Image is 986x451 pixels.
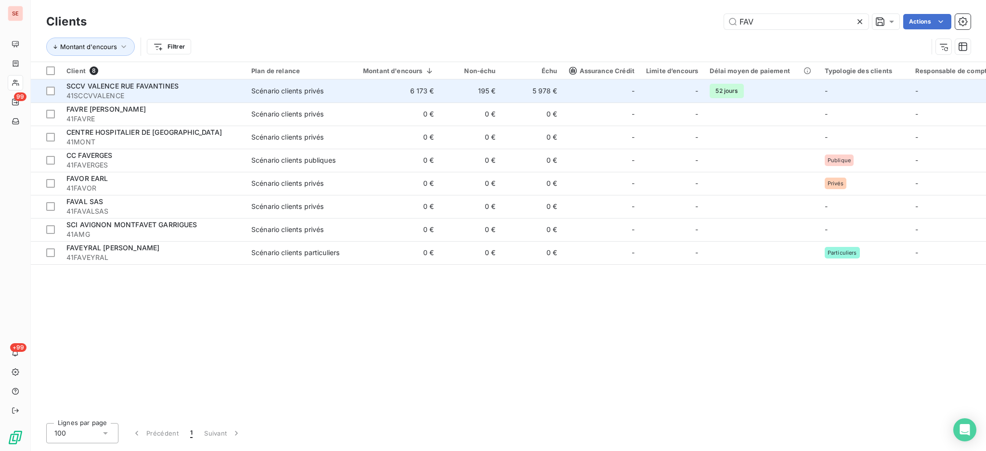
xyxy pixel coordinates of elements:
[502,126,563,149] td: 0 €
[46,13,87,30] h3: Clients
[66,82,179,90] span: SCCV VALENCE RUE FAVANTINES
[346,103,440,126] td: 0 €
[695,155,698,165] span: -
[915,202,918,210] span: -
[724,14,869,29] input: Rechercher
[251,225,324,234] div: Scénario clients privés
[695,86,698,96] span: -
[440,172,502,195] td: 0 €
[825,87,828,95] span: -
[90,66,98,75] span: 8
[346,218,440,241] td: 0 €
[251,132,324,142] div: Scénario clients privés
[66,197,103,206] span: FAVAL SAS
[915,133,918,141] span: -
[66,220,197,229] span: SCI AVIGNON MONTFAVET GARRIGUES
[502,79,563,103] td: 5 978 €
[346,172,440,195] td: 0 €
[66,151,113,159] span: CC FAVERGES
[502,241,563,264] td: 0 €
[8,430,23,445] img: Logo LeanPay
[251,86,324,96] div: Scénario clients privés
[915,179,918,187] span: -
[66,174,108,182] span: FAVOR EARL
[66,114,240,124] span: 41FAVRE
[915,156,918,164] span: -
[695,225,698,234] span: -
[632,109,635,119] span: -
[251,67,340,75] div: Plan de relance
[915,225,918,233] span: -
[198,423,247,443] button: Suivant
[915,110,918,118] span: -
[251,109,324,119] div: Scénario clients privés
[632,86,635,96] span: -
[646,67,698,75] div: Limite d’encours
[502,172,563,195] td: 0 €
[502,149,563,172] td: 0 €
[66,91,240,101] span: 41SCCVVALENCE
[828,180,843,186] span: Privés
[66,105,146,113] span: FAVRE [PERSON_NAME]
[251,155,336,165] div: Scénario clients publiques
[251,202,324,211] div: Scénario clients privés
[8,6,23,21] div: SE
[440,149,502,172] td: 0 €
[440,126,502,149] td: 0 €
[825,225,828,233] span: -
[60,43,117,51] span: Montant d'encours
[440,103,502,126] td: 0 €
[632,179,635,188] span: -
[502,103,563,126] td: 0 €
[828,157,851,163] span: Publique
[632,225,635,234] span: -
[710,67,813,75] div: Délai moyen de paiement
[54,428,66,438] span: 100
[66,206,240,216] span: 41FAVALSAS
[346,149,440,172] td: 0 €
[66,183,240,193] span: 41FAVOR
[632,155,635,165] span: -
[825,202,828,210] span: -
[440,218,502,241] td: 0 €
[446,67,496,75] div: Non-échu
[346,195,440,218] td: 0 €
[695,109,698,119] span: -
[66,230,240,239] span: 41AMG
[915,87,918,95] span: -
[915,248,918,257] span: -
[502,218,563,241] td: 0 €
[66,67,86,75] span: Client
[251,179,324,188] div: Scénario clients privés
[14,92,26,101] span: 99
[825,67,904,75] div: Typologie des clients
[632,132,635,142] span: -
[66,137,240,147] span: 41MONT
[502,195,563,218] td: 0 €
[710,84,743,98] span: 52 jours
[953,418,976,441] div: Open Intercom Messenger
[66,128,222,136] span: CENTRE HOSPITALIER DE [GEOGRAPHIC_DATA]
[695,132,698,142] span: -
[251,248,339,258] div: Scénario clients particuliers
[569,67,635,75] span: Assurance Crédit
[695,179,698,188] span: -
[440,79,502,103] td: 195 €
[66,253,240,262] span: 41FAVEYRAL
[66,244,159,252] span: FAVEYRAL [PERSON_NAME]
[346,126,440,149] td: 0 €
[903,14,951,29] button: Actions
[825,133,828,141] span: -
[147,39,191,54] button: Filtrer
[825,110,828,118] span: -
[828,250,857,256] span: Particuliers
[507,67,558,75] div: Échu
[695,202,698,211] span: -
[126,423,184,443] button: Précédent
[346,79,440,103] td: 6 173 €
[440,195,502,218] td: 0 €
[632,248,635,258] span: -
[10,343,26,352] span: +99
[190,428,193,438] span: 1
[351,67,434,75] div: Montant d'encours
